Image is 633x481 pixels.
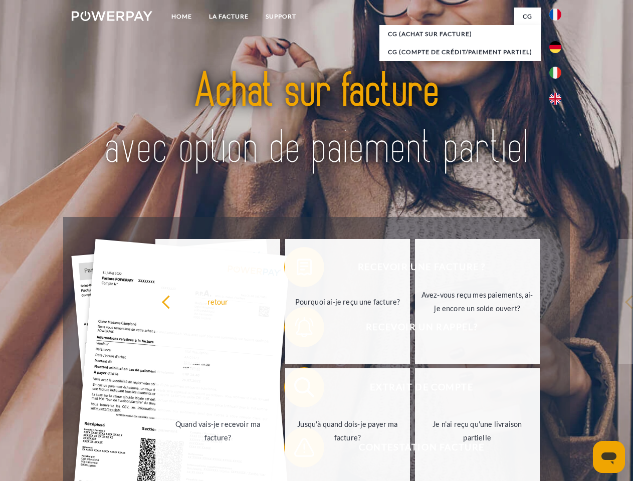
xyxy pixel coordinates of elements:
img: title-powerpay_fr.svg [96,48,537,192]
a: Avez-vous reçu mes paiements, ai-je encore un solde ouvert? [415,239,540,364]
img: fr [549,9,561,21]
div: Jusqu'à quand dois-je payer ma facture? [291,417,404,444]
div: Je n'ai reçu qu'une livraison partielle [421,417,534,444]
a: Home [163,8,200,26]
div: retour [161,295,274,308]
div: Avez-vous reçu mes paiements, ai-je encore un solde ouvert? [421,288,534,315]
a: CG (Compte de crédit/paiement partiel) [379,43,541,61]
iframe: Bouton de lancement de la fenêtre de messagerie [593,441,625,473]
img: en [549,93,561,105]
div: Quand vais-je recevoir ma facture? [161,417,274,444]
a: CG (achat sur facture) [379,25,541,43]
a: CG [514,8,541,26]
img: de [549,41,561,53]
img: logo-powerpay-white.svg [72,11,152,21]
div: Pourquoi ai-je reçu une facture? [291,295,404,308]
a: Support [257,8,305,26]
a: LA FACTURE [200,8,257,26]
img: it [549,67,561,79]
